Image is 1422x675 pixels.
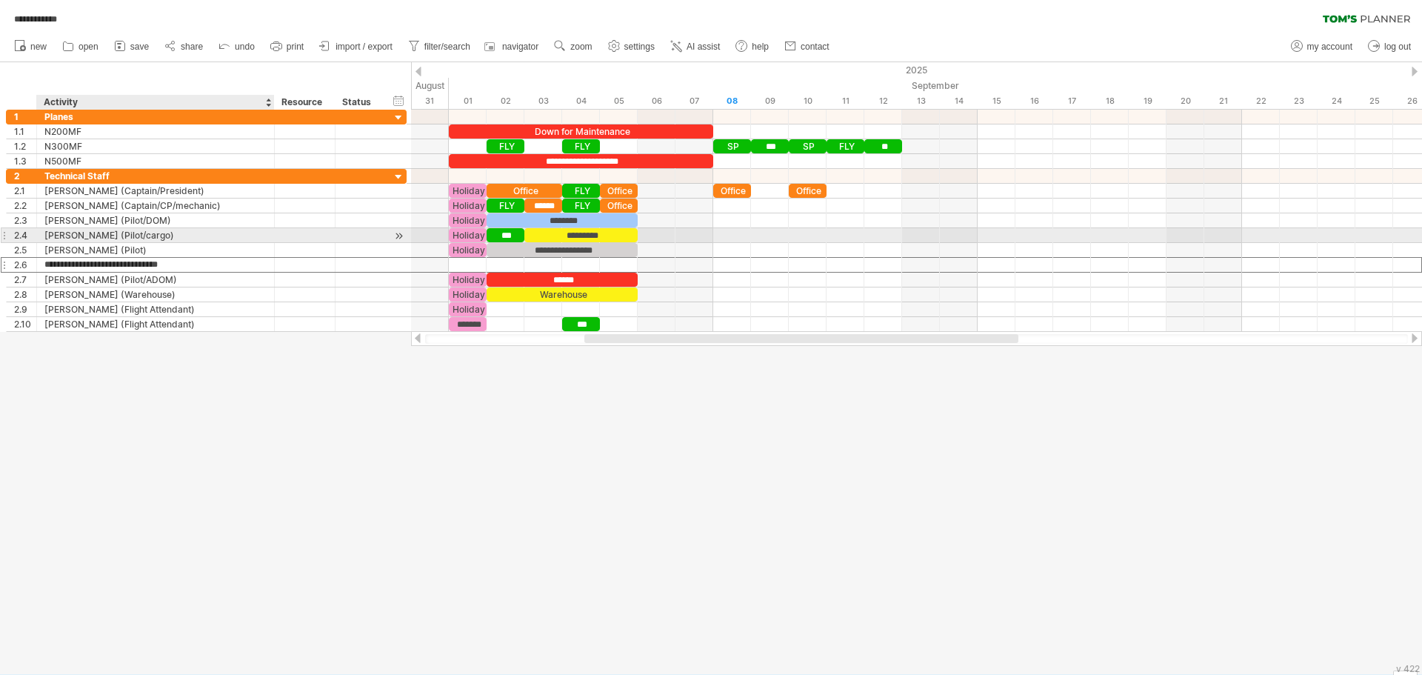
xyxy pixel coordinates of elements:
div: Tuesday, 16 September 2025 [1015,93,1053,109]
a: zoom [550,37,596,56]
div: 2.4 [14,228,36,242]
div: Holiday [449,243,487,257]
div: SP [789,139,827,153]
div: [PERSON_NAME] (Pilot/ADOM) [44,273,267,287]
span: contact [801,41,829,52]
div: Saturday, 6 September 2025 [638,93,675,109]
div: Monday, 1 September 2025 [449,93,487,109]
div: 2.10 [14,317,36,331]
span: settings [624,41,655,52]
div: Monday, 15 September 2025 [978,93,1015,109]
div: FLY [562,199,600,213]
div: Office [713,184,751,198]
div: Friday, 12 September 2025 [864,93,902,109]
div: scroll to activity [392,228,406,244]
a: navigator [482,37,543,56]
div: v 422 [1396,663,1420,674]
div: Wednesday, 3 September 2025 [524,93,562,109]
div: Thursday, 25 September 2025 [1355,93,1393,109]
div: Office [600,199,638,213]
div: Holiday [449,199,487,213]
div: N200MF [44,124,267,139]
div: Activity [44,95,266,110]
div: FLY [562,184,600,198]
a: save [110,37,153,56]
div: Wednesday, 24 September 2025 [1318,93,1355,109]
div: 1.3 [14,154,36,168]
div: Monday, 8 September 2025 [713,93,751,109]
div: Tuesday, 23 September 2025 [1280,93,1318,109]
a: print [267,37,308,56]
a: filter/search [404,37,475,56]
span: undo [235,41,255,52]
div: [PERSON_NAME] (Captain/President) [44,184,267,198]
div: Monday, 22 September 2025 [1242,93,1280,109]
a: settings [604,37,659,56]
div: Tuesday, 2 September 2025 [487,93,524,109]
div: FLY [487,139,524,153]
div: Wednesday, 10 September 2025 [789,93,827,109]
div: Saturday, 13 September 2025 [902,93,940,109]
div: [PERSON_NAME] (Captain/CP/mechanic) [44,199,267,213]
div: Wednesday, 17 September 2025 [1053,93,1091,109]
div: Friday, 19 September 2025 [1129,93,1166,109]
div: 1 [14,110,36,124]
div: Tuesday, 9 September 2025 [751,93,789,109]
a: new [10,37,51,56]
a: contact [781,37,834,56]
a: share [161,37,207,56]
span: import / export [336,41,393,52]
div: Sunday, 7 September 2025 [675,93,713,109]
span: open [79,41,99,52]
div: Office [600,184,638,198]
div: 2.3 [14,213,36,227]
div: Status [342,95,375,110]
div: FLY [562,139,600,153]
span: navigator [502,41,538,52]
div: Sunday, 21 September 2025 [1204,93,1242,109]
div: Resource [281,95,327,110]
div: 2.1 [14,184,36,198]
a: log out [1364,37,1415,56]
div: N500MF [44,154,267,168]
div: FLY [827,139,864,153]
div: Saturday, 20 September 2025 [1166,93,1204,109]
div: Sunday, 14 September 2025 [940,93,978,109]
span: share [181,41,203,52]
a: help [732,37,773,56]
span: log out [1384,41,1411,52]
div: 2.2 [14,199,36,213]
div: Holiday [449,302,487,316]
div: Holiday [449,228,487,242]
span: AI assist [687,41,720,52]
div: 1.2 [14,139,36,153]
a: AI assist [667,37,724,56]
div: Thursday, 11 September 2025 [827,93,864,109]
a: import / export [316,37,397,56]
span: new [30,41,47,52]
div: Thursday, 18 September 2025 [1091,93,1129,109]
div: 2.6 [14,258,36,272]
a: undo [215,37,259,56]
span: zoom [570,41,592,52]
div: Holiday [449,184,487,198]
div: 2 [14,169,36,183]
a: my account [1287,37,1357,56]
div: N300MF [44,139,267,153]
span: my account [1307,41,1352,52]
span: help [752,41,769,52]
div: 2.5 [14,243,36,257]
div: 2.7 [14,273,36,287]
div: Warehouse [487,287,638,302]
div: [PERSON_NAME] (Warehouse) [44,287,267,302]
div: Friday, 5 September 2025 [600,93,638,109]
div: 1.1 [14,124,36,139]
span: save [130,41,149,52]
div: [PERSON_NAME] (Flight Attendant) [44,302,267,316]
div: Show Legend [1393,671,1418,675]
div: FLY [487,199,524,213]
div: Office [487,184,562,198]
span: filter/search [424,41,470,52]
div: [PERSON_NAME] (Pilot) [44,243,267,257]
div: Holiday [449,273,487,287]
